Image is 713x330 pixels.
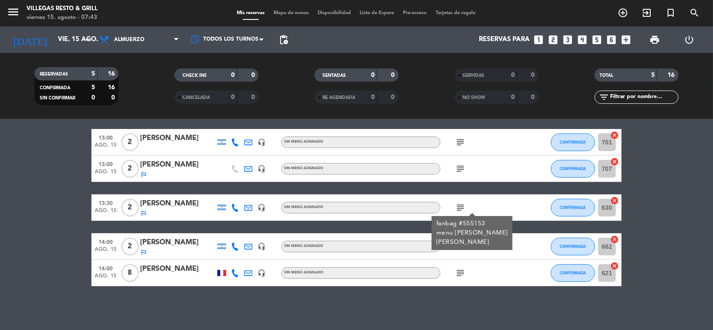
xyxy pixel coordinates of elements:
i: search [689,8,700,18]
i: subject [455,202,466,213]
span: Disponibilidad [314,11,356,15]
strong: 16 [108,84,117,91]
span: Sin menú asignado [284,140,323,144]
span: 8 [121,264,139,282]
strong: 0 [391,94,396,100]
span: SIN CONFIRMAR [40,96,75,100]
div: fanbag #555153 menu [PERSON_NAME] [PERSON_NAME] [436,219,508,247]
span: 14:00 [95,236,117,247]
div: Villegas Resto & Grill [27,4,98,13]
strong: 5 [91,84,95,91]
button: CONFIRMADA [551,133,595,151]
span: pending_actions [278,34,289,45]
i: outlined_flag [140,210,147,217]
span: CONFIRMADA [560,244,586,249]
i: [DATE] [7,30,53,49]
span: CANCELADA [182,95,210,100]
span: Mis reservas [233,11,269,15]
i: cancel [610,262,619,270]
span: ago. 15 [95,169,117,179]
div: [PERSON_NAME] [140,263,215,275]
i: cancel [610,235,619,244]
i: cancel [610,196,619,205]
span: Pre-acceso [399,11,432,15]
span: 13:00 [95,159,117,169]
span: Reservas para [479,36,530,44]
i: headset_mic [258,138,265,146]
i: headset_mic [258,165,265,173]
i: subject [455,268,466,278]
span: TOTAL [600,73,614,78]
strong: 0 [231,94,235,100]
i: headset_mic [258,243,265,250]
i: exit_to_app [641,8,652,18]
i: cancel [610,157,619,166]
span: Almuerzo [114,37,144,43]
strong: 0 [371,72,375,78]
button: menu [7,5,20,22]
span: Sin menú asignado [284,271,323,274]
button: CONFIRMADA [551,160,595,178]
strong: 0 [511,72,515,78]
strong: 5 [651,72,655,78]
strong: 0 [531,72,536,78]
i: looks_6 [606,34,617,46]
strong: 0 [371,94,375,100]
span: Sin menú asignado [284,205,323,209]
i: outlined_flag [140,249,147,256]
span: Sin menú asignado [284,167,323,170]
input: Filtrar por nombre... [610,92,678,102]
i: filter_list [599,92,610,102]
div: LOG OUT [672,27,707,53]
div: [PERSON_NAME] [140,133,215,144]
span: Lista de Espera [356,11,399,15]
strong: 5 [91,71,95,77]
i: add_box [620,34,632,46]
div: [PERSON_NAME] [140,237,215,248]
span: Sin menú asignado [284,244,323,248]
span: Tarjetas de regalo [432,11,481,15]
strong: 0 [531,94,536,100]
button: CONFIRMADA [551,264,595,282]
strong: 16 [108,71,117,77]
button: CONFIRMADA [551,238,595,255]
span: SERVIDAS [463,73,484,78]
strong: 16 [667,72,676,78]
strong: 0 [391,72,396,78]
strong: 0 [251,94,257,100]
span: ago. 15 [95,142,117,152]
strong: 0 [111,95,117,101]
span: ago. 15 [95,247,117,257]
span: ago. 15 [95,273,117,283]
button: CONFIRMADA [551,199,595,216]
span: NO SHOW [463,95,485,100]
span: 14:00 [95,263,117,273]
span: SENTADAS [322,73,346,78]
strong: 0 [511,94,515,100]
strong: 0 [251,72,257,78]
i: menu [7,5,20,19]
span: RESERVADAS [40,72,68,76]
i: looks_two [547,34,559,46]
i: cancel [610,131,619,140]
span: Mapa de mesas [269,11,314,15]
span: ago. 15 [95,208,117,218]
i: looks_one [533,34,544,46]
span: 2 [121,238,139,255]
span: 13:00 [95,132,117,142]
span: CONFIRMADA [560,270,586,275]
strong: 0 [91,95,95,101]
i: arrow_drop_down [82,34,93,45]
span: 2 [121,199,139,216]
i: subject [455,137,466,148]
i: headset_mic [258,269,265,277]
strong: 0 [231,72,235,78]
span: RE AGENDADA [322,95,355,100]
span: CONFIRMADA [560,205,586,210]
i: looks_3 [562,34,573,46]
i: turned_in_not [665,8,676,18]
i: outlined_flag [140,171,147,178]
div: [PERSON_NAME] [140,198,215,209]
i: power_settings_new [684,34,694,45]
span: CONFIRMADA [560,140,586,144]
